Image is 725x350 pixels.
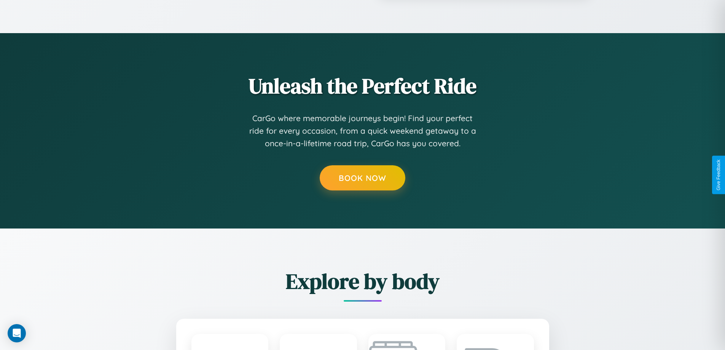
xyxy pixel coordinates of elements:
[8,324,26,342] div: Open Intercom Messenger
[320,165,405,190] button: Book Now
[249,112,477,150] p: CarGo where memorable journeys begin! Find your perfect ride for every occasion, from a quick wee...
[134,71,591,101] h2: Unleash the Perfect Ride
[134,267,591,296] h2: Explore by body
[716,160,721,190] div: Give Feedback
